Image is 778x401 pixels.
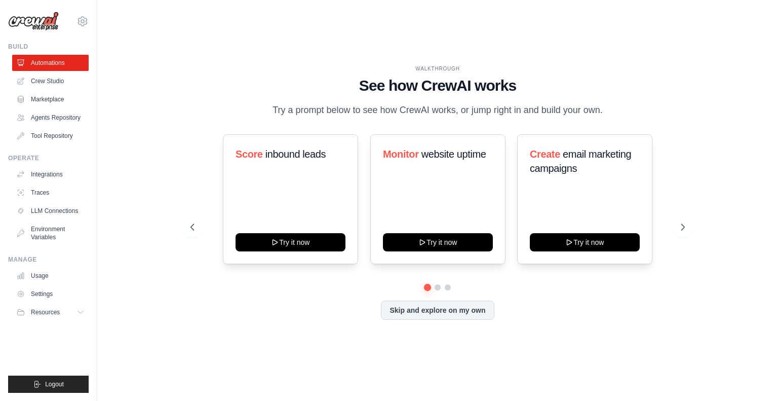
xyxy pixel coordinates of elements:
a: LLM Connections [12,203,89,219]
div: Operate [8,154,89,162]
span: Logout [45,380,64,388]
a: Settings [12,286,89,302]
button: Logout [8,376,89,393]
span: website uptime [421,149,486,160]
a: Environment Variables [12,221,89,245]
a: Automations [12,55,89,71]
button: Try it now [236,233,345,251]
img: Logo [8,12,59,31]
a: Crew Studio [12,73,89,89]
div: Manage [8,256,89,264]
a: Tool Repository [12,128,89,144]
p: Try a prompt below to see how CrewAI works, or jump right in and build your own. [267,103,608,118]
span: Create [530,149,560,160]
span: email marketing campaigns [530,149,631,174]
div: Build [8,43,89,51]
span: Score [236,149,263,160]
span: Resources [31,308,60,316]
a: Marketplace [12,91,89,107]
button: Try it now [383,233,493,251]
span: Monitor [383,149,419,160]
button: Skip and explore on my own [381,301,494,320]
button: Try it now [530,233,640,251]
h1: See how CrewAI works [190,77,685,95]
span: inbound leads [265,149,326,160]
a: Integrations [12,166,89,183]
a: Agents Repository [12,110,89,126]
a: Usage [12,268,89,284]
a: Traces [12,185,89,201]
div: WALKTHROUGH [190,65,685,72]
button: Resources [12,304,89,320]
